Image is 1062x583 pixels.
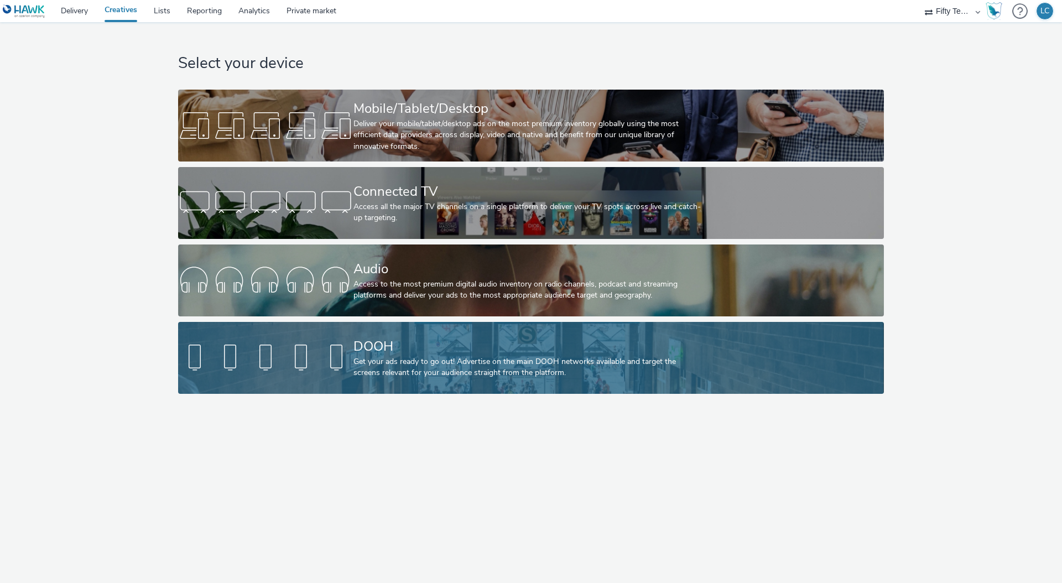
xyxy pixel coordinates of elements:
[1040,3,1049,19] div: LC
[178,53,883,74] h1: Select your device
[353,259,704,279] div: Audio
[353,99,704,118] div: Mobile/Tablet/Desktop
[353,356,704,379] div: Get your ads ready to go out! Advertise on the main DOOH networks available and target the screen...
[178,167,883,239] a: Connected TVAccess all the major TV channels on a single platform to deliver your TV spots across...
[353,182,704,201] div: Connected TV
[353,118,704,152] div: Deliver your mobile/tablet/desktop ads on the most premium inventory globally using the most effi...
[353,337,704,356] div: DOOH
[178,322,883,394] a: DOOHGet your ads ready to go out! Advertise on the main DOOH networks available and target the sc...
[353,279,704,301] div: Access to the most premium digital audio inventory on radio channels, podcast and streaming platf...
[353,201,704,224] div: Access all the major TV channels on a single platform to deliver your TV spots across live and ca...
[986,2,1007,20] a: Hawk Academy
[986,2,1002,20] img: Hawk Academy
[178,244,883,316] a: AudioAccess to the most premium digital audio inventory on radio channels, podcast and streaming ...
[3,4,45,18] img: undefined Logo
[178,90,883,162] a: Mobile/Tablet/DesktopDeliver your mobile/tablet/desktop ads on the most premium inventory globall...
